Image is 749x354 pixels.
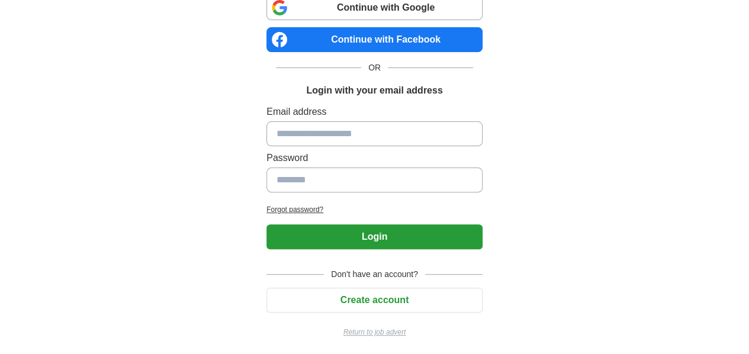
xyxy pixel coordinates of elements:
[266,105,483,119] label: Email address
[266,204,483,215] a: Forgot password?
[266,288,483,313] button: Create account
[266,327,483,337] a: Return to job advert
[266,295,483,305] a: Create account
[266,224,483,249] button: Login
[361,62,388,74] span: OR
[324,268,425,281] span: Don't have an account?
[266,27,483,52] a: Continue with Facebook
[266,151,483,165] label: Password
[306,83,442,98] h1: Login with your email address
